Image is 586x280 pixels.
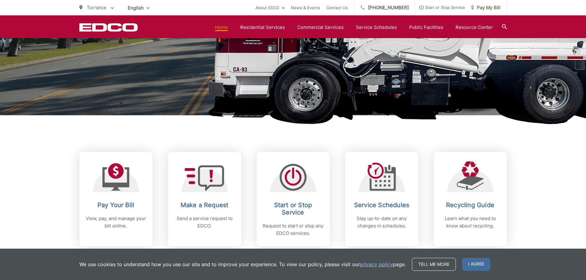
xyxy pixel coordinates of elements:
[351,201,412,209] h2: Service Schedules
[434,152,507,246] a: Recycling Guide Learn what you need to know about recycling.
[174,201,235,209] h2: Make a Request
[86,215,146,230] p: View, pay, and manage your bill online.
[79,152,153,246] a: Pay Your Bill View, pay, and manage your bill online.
[291,4,320,11] a: News & Events
[87,5,106,10] span: Torrance
[263,201,324,216] h2: Start or Stop Service
[360,261,393,268] a: privacy policy
[255,4,285,11] a: About EDCO
[356,24,397,31] a: Service Schedules
[440,201,501,209] h2: Recycling Guide
[168,152,241,246] a: Make a Request Send a service request to EDCO.
[86,201,146,209] h2: Pay Your Bill
[462,258,490,271] span: I agree
[471,4,500,11] span: Pay My Bill
[240,24,285,31] a: Residential Services
[79,261,406,268] p: We use cookies to understand how you use our site and to improve your experience. To view our pol...
[215,24,228,31] a: Home
[174,215,235,230] p: Send a service request to EDCO.
[123,2,154,13] span: English
[263,222,324,237] p: Request to start or stop any EDCO services.
[345,152,418,246] a: Service Schedules Stay up-to-date on any changes in schedules.
[326,4,348,11] a: Contact Us
[351,215,412,230] p: Stay up-to-date on any changes in schedules.
[456,24,493,31] a: Resource Center
[79,23,138,32] a: EDCD logo. Return to the homepage.
[409,24,443,31] a: Public Facilities
[440,215,501,230] p: Learn what you need to know about recycling.
[412,258,456,271] a: Tell me more
[297,24,344,31] a: Commercial Services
